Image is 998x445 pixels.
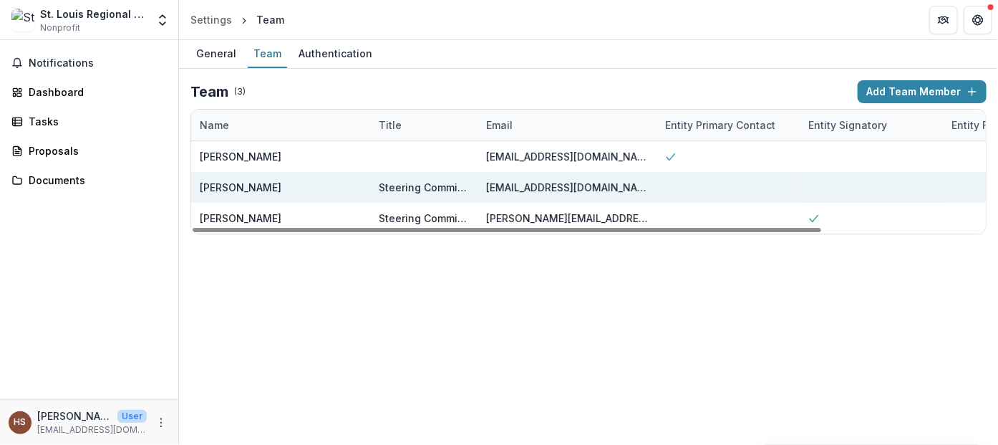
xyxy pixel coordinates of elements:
span: Nonprofit [40,21,80,34]
div: Entity Primary Contact [657,110,800,140]
div: St. Louis Regional Suicide Prevention Coalition [40,6,147,21]
div: Tasks [29,114,161,129]
div: Settings [190,12,232,27]
a: Dashboard [6,80,173,104]
div: Email [478,110,657,140]
div: Hannah Schleicher [14,418,26,427]
a: Documents [6,168,173,192]
a: Authentication [293,40,378,68]
div: [PERSON_NAME] [200,211,281,226]
button: Open entity switcher [152,6,173,34]
div: [EMAIL_ADDRESS][DOMAIN_NAME] [486,180,648,195]
div: Name [191,110,370,140]
div: Proposals [29,143,161,158]
img: St. Louis Regional Suicide Prevention Coalition [11,9,34,32]
div: Dashboard [29,85,161,100]
div: Authentication [293,43,378,64]
div: General [190,43,242,64]
div: Entity Signatory [800,110,943,140]
div: Email [478,118,521,133]
p: ( 3 ) [234,85,246,98]
div: [EMAIL_ADDRESS][DOMAIN_NAME] [486,149,648,164]
div: Team [256,12,284,27]
button: More [152,414,170,431]
button: Notifications [6,52,173,75]
div: Documents [29,173,161,188]
div: Entity Primary Contact [657,118,784,133]
div: [PERSON_NAME][EMAIL_ADDRESS][DOMAIN_NAME] [486,211,648,226]
h2: Team [190,83,228,100]
a: Settings [185,9,238,30]
a: Team [248,40,287,68]
div: Name [191,118,238,133]
div: [PERSON_NAME] [200,180,281,195]
div: Title [370,110,478,140]
a: Proposals [6,139,173,163]
p: [EMAIL_ADDRESS][DOMAIN_NAME] [37,424,147,436]
span: Notifications [29,57,167,70]
button: Get Help [964,6,992,34]
p: User [117,410,147,423]
div: Title [370,118,410,133]
p: [PERSON_NAME] [37,408,112,424]
button: Partners [929,6,958,34]
div: [PERSON_NAME] [200,149,281,164]
a: General [190,40,242,68]
nav: breadcrumb [185,9,290,30]
div: Steering Committee Member [379,180,469,195]
div: Team [248,43,287,64]
div: Entity Signatory [800,118,896,133]
button: Add Team Member [858,80,987,103]
div: Steering Committee Member [379,211,469,226]
a: Tasks [6,110,173,133]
